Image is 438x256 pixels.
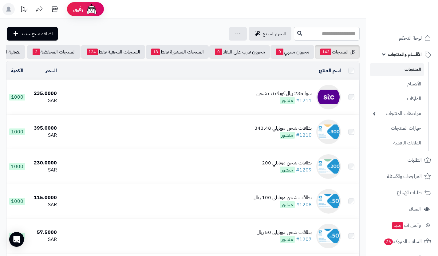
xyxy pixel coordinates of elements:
a: #1209 [296,166,312,174]
a: المراجعات والأسئلة [370,169,434,184]
span: الأقسام والمنتجات [388,50,422,59]
span: 1000 [9,198,25,205]
div: 235.0000 [30,90,57,97]
a: تحديثات المنصة [16,3,32,17]
div: Open Intercom Messenger [9,232,24,247]
a: وآتس آبجديد [370,218,434,233]
img: بطاقات شحن موبايلي 200 [316,154,341,179]
a: المنتجات المخفية فقط124 [81,45,145,59]
a: اسم المنتج [319,67,341,74]
span: منشور [280,132,295,139]
div: 230.0000 [30,160,57,167]
div: 57.5000 [30,229,57,236]
span: رفيق [73,6,83,13]
a: المنتجات المنشورة فقط18 [146,45,209,59]
a: #1208 [296,201,312,208]
a: التحرير لسريع [249,27,291,41]
a: #1211 [296,97,312,104]
a: اضافة منتج جديد [7,27,58,41]
span: 124 [87,49,98,55]
span: 1000 [9,163,25,170]
a: كل المنتجات142 [315,45,360,59]
a: الكمية [11,67,23,74]
img: بطاقات شحن موبايلي 100 ريال [316,189,341,214]
div: SAR [30,132,57,139]
div: بطاقات شحن موبايلي 343.48 [255,125,312,132]
div: سوا 235 ريال كويك نت شحن [256,90,312,97]
img: سوا 235 ريال كويك نت شحن [316,85,341,109]
span: لوحة التحكم [399,34,422,42]
a: #1207 [296,236,312,243]
span: طلبات الإرجاع [397,188,422,197]
a: لوحة التحكم [370,31,434,45]
span: 26 [384,238,393,245]
a: العملاء [370,202,434,216]
a: السعر [45,67,57,74]
div: 115.0000 [30,194,57,201]
a: الأقسام [370,77,424,91]
a: طلبات الإرجاع [370,185,434,200]
img: logo-2.png [396,13,432,26]
div: SAR [30,167,57,174]
span: 1000 [9,94,25,100]
span: 0 [215,49,222,55]
div: SAR [30,97,57,104]
a: مخزون قارب على النفاذ0 [209,45,270,59]
a: مخزون منتهي0 [270,45,314,59]
span: وآتس آب [391,221,421,230]
span: 18 [151,49,160,55]
a: الماركات [370,92,424,105]
span: 0 [276,49,283,55]
span: منشور [280,201,295,208]
div: SAR [30,201,57,208]
img: بطاقات شحن موبايلي 343.48 [316,120,341,144]
div: SAR [30,236,57,243]
span: منشور [280,97,295,104]
span: الطلبات [408,156,422,164]
div: 395.0000 [30,125,57,132]
span: 2 [33,49,40,55]
span: 1000 [9,128,25,135]
img: ai-face.png [85,3,98,15]
a: المنتجات المخفضة2 [27,45,81,59]
span: منشور [280,236,295,243]
span: العملاء [409,205,421,213]
a: المنتجات [370,63,424,76]
div: بطاقات شحن موبايلي 200 [262,160,312,167]
a: مواصفات المنتجات [370,107,424,120]
img: بطاقات شحن موبايلي 50 ريال [316,224,341,248]
a: الطلبات [370,153,434,167]
span: اضافة منتج جديد [21,30,53,37]
a: خيارات المنتجات [370,122,424,135]
div: بطاقات شحن موبايلي 50 ريال [257,229,312,236]
span: التحرير لسريع [263,30,286,37]
span: السلات المتروكة [384,237,422,246]
a: الملفات الرقمية [370,136,424,150]
span: منشور [280,167,295,173]
span: المراجعات والأسئلة [387,172,422,181]
span: جديد [392,222,403,229]
span: 142 [320,49,331,55]
div: بطاقات شحن موبايلي 100 ريال [254,194,312,201]
a: السلات المتروكة26 [370,234,434,249]
a: #1210 [296,132,312,139]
